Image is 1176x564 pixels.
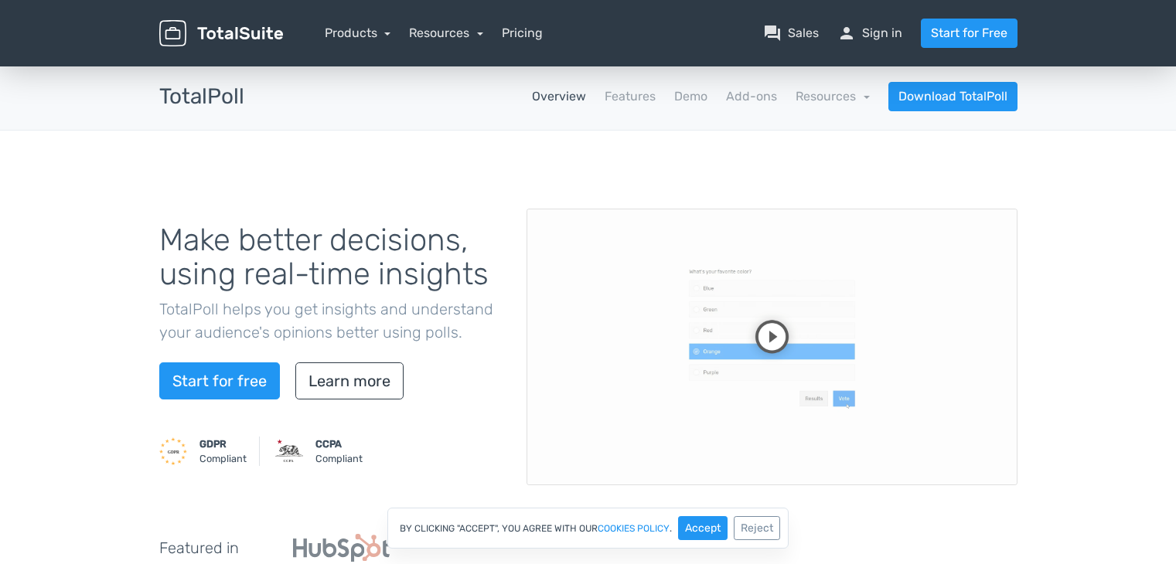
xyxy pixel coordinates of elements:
[598,524,670,533] a: cookies policy
[837,24,856,42] span: person
[837,24,902,42] a: personSign in
[532,87,586,106] a: Overview
[726,87,777,106] a: Add-ons
[796,89,870,104] a: Resources
[678,516,728,540] button: Accept
[275,437,303,465] img: CCPA
[605,87,656,106] a: Features
[315,438,342,450] strong: CCPA
[315,437,363,466] small: Compliant
[199,437,247,466] small: Compliant
[325,25,391,40] a: Products
[921,19,1017,48] a: Start for Free
[199,438,227,450] strong: GDPR
[159,20,283,47] img: TotalSuite for WordPress
[295,362,404,399] a: Learn more
[159,362,280,399] a: Start for free
[159,223,503,291] h1: Make better decisions, using real-time insights
[159,437,187,465] img: GDPR
[409,25,483,40] a: Resources
[159,297,503,344] p: TotalPoll helps you get insights and understand your audience's opinions better using polls.
[888,82,1017,111] a: Download TotalPoll
[763,24,782,42] span: question_answer
[387,508,789,549] div: By clicking "Accept", you agree with our .
[763,24,819,42] a: question_answerSales
[734,516,780,540] button: Reject
[159,85,244,109] h3: TotalPoll
[159,539,239,556] h5: Featured in
[502,24,543,42] a: Pricing
[674,87,707,106] a: Demo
